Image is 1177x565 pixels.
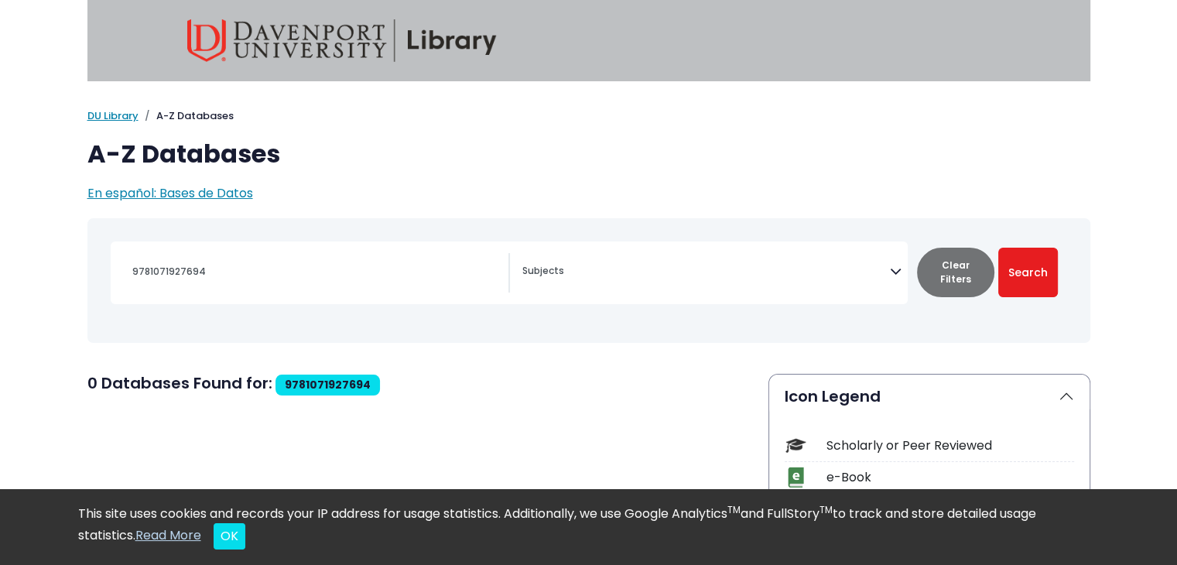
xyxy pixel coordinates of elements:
sup: TM [819,503,833,516]
nav: Search filters [87,218,1090,343]
nav: breadcrumb [87,108,1090,124]
button: Icon Legend [769,375,1090,418]
span: 0 Databases Found for: [87,372,272,394]
a: Read More [135,526,201,544]
img: Icon e-Book [785,467,806,488]
button: Submit for Search Results [998,248,1058,297]
li: A-Z Databases [139,108,234,124]
button: Close [214,523,245,550]
div: This site uses cookies and records your IP address for usage statistics. Additionally, we use Goo... [78,505,1100,550]
img: Davenport University Library [187,19,497,62]
span: 9781071927694 [285,377,371,392]
a: En español: Bases de Datos [87,184,253,202]
input: Search database by title or keyword [123,260,508,282]
img: Icon Scholarly or Peer Reviewed [785,435,806,456]
sup: TM [727,503,741,516]
div: Scholarly or Peer Reviewed [826,437,1074,455]
div: e-Book [826,468,1074,487]
a: DU Library [87,108,139,123]
textarea: Search [522,266,890,279]
h1: A-Z Databases [87,139,1090,169]
button: Clear Filters [917,248,994,297]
